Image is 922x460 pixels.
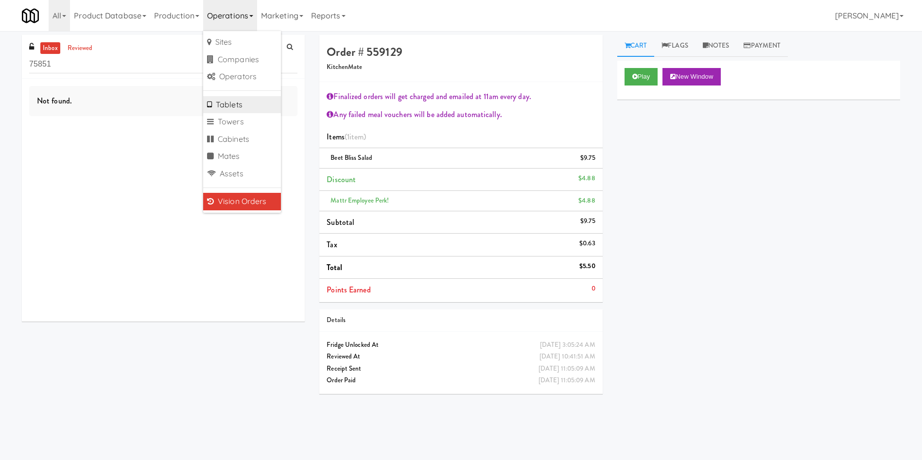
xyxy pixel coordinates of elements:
span: Points Earned [327,284,370,295]
a: Tablets [203,96,281,114]
span: Mattr Employee Perk! [331,196,389,205]
div: 0 [591,283,595,295]
a: Companies [203,51,281,68]
span: Items [327,131,366,142]
button: New Window [662,68,721,85]
span: Subtotal [327,217,354,228]
a: Cabinets [203,131,281,148]
button: Play [625,68,658,85]
a: inbox [40,42,60,54]
h4: Order # 559129 [327,46,595,58]
div: $9.75 [580,152,595,164]
ng-pluralize: item [349,131,364,142]
div: Details [327,314,595,326]
div: [DATE] 11:05:09 AM [539,363,595,375]
div: $4.88 [578,172,595,185]
div: Any failed meal vouchers will be added automatically. [327,107,595,122]
span: Beet Bliss Salad [331,153,372,162]
span: Not found. [37,95,72,106]
span: Discount [327,174,356,185]
a: Cart [617,35,655,57]
a: reviewed [65,42,95,54]
div: $9.75 [580,215,595,227]
a: Towers [203,113,281,131]
a: Payment [736,35,788,57]
a: Vision Orders [203,193,281,210]
a: Mates [203,148,281,165]
div: [DATE] 3:05:24 AM [540,339,595,351]
a: Assets [203,165,281,183]
div: $4.88 [578,195,595,207]
a: Sites [203,34,281,51]
div: $0.63 [579,238,595,250]
div: Fridge Unlocked At [327,339,595,351]
img: Micromart [22,7,39,24]
a: Operators [203,68,281,85]
div: $5.50 [579,260,595,273]
span: (1 ) [345,131,366,142]
div: Order Paid [327,375,595,387]
a: Notes [696,35,737,57]
input: Search vision orders [29,55,297,73]
span: Tax [327,239,337,250]
div: Finalized orders will get charged and emailed at 11am every day. [327,89,595,104]
span: Total [327,262,342,273]
div: [DATE] 10:41:51 AM [539,351,595,363]
a: Flags [654,35,696,57]
h5: KitchenMate [327,64,595,71]
div: Receipt Sent [327,363,595,375]
div: [DATE] 11:05:09 AM [539,375,595,387]
div: Reviewed At [327,351,595,363]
